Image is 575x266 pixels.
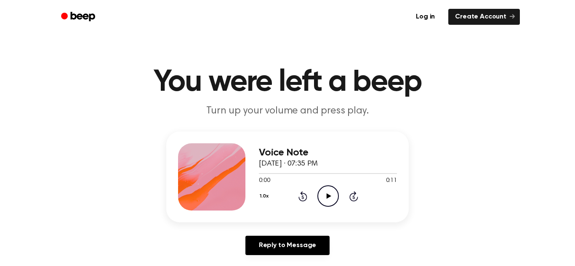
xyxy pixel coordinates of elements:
[55,9,103,25] a: Beep
[259,176,270,185] span: 0:00
[72,67,503,97] h1: You were left a beep
[448,9,520,25] a: Create Account
[259,160,318,168] span: [DATE] · 07:35 PM
[386,176,397,185] span: 0:11
[126,104,449,118] p: Turn up your volume and press play.
[259,189,272,203] button: 1.0x
[259,147,397,158] h3: Voice Note
[407,7,443,26] a: Log in
[245,236,330,255] a: Reply to Message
